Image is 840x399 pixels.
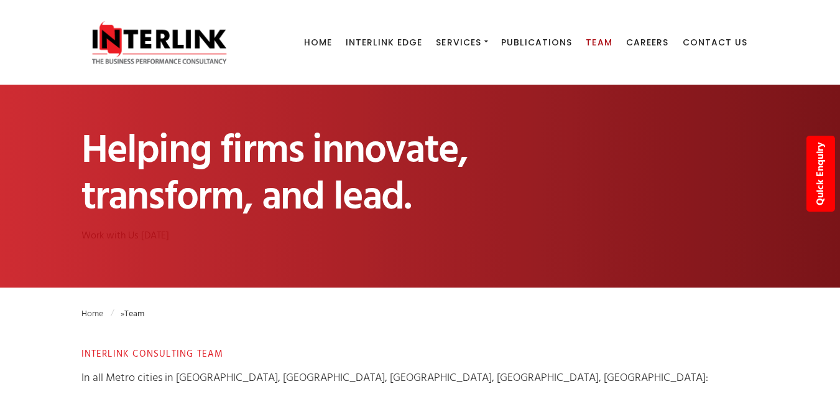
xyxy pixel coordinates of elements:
[81,128,535,222] h1: Helping firms innovate, transform, and lead.
[81,370,759,387] h5: In all Metro cities in [GEOGRAPHIC_DATA], [GEOGRAPHIC_DATA], [GEOGRAPHIC_DATA], [GEOGRAPHIC_DATA]...
[81,307,144,321] span: »
[626,36,669,49] span: Careers
[501,36,572,49] span: Publications
[124,307,144,321] strong: Team
[81,347,224,362] span: INTERLINK CONSULTING TEAM
[81,20,238,65] img: Interlink Consultancy
[436,36,481,49] span: Services
[683,36,748,49] span: Contact Us
[586,36,612,49] span: Team
[806,136,835,212] a: Quick Enquiry
[346,36,422,49] span: Interlink Edge
[81,307,114,321] a: Home
[304,36,332,49] span: Home
[81,228,169,244] a: Work with Us [DATE]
